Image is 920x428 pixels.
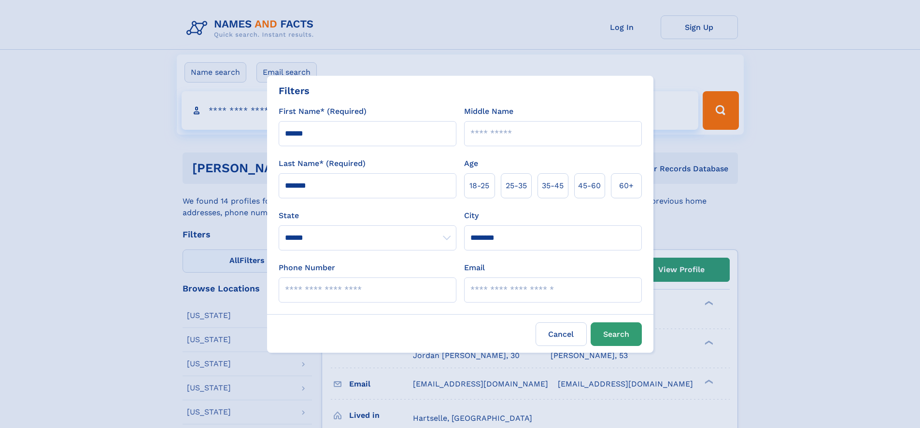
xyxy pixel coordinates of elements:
label: Phone Number [279,262,335,274]
label: Email [464,262,485,274]
span: 45‑60 [578,180,601,192]
span: 18‑25 [469,180,489,192]
label: City [464,210,479,221]
label: Age [464,158,478,169]
span: 35‑45 [542,180,564,192]
label: State [279,210,456,221]
div: Filters [279,83,310,98]
span: 60+ [619,180,634,192]
button: Search [591,322,642,346]
label: Cancel [536,322,587,346]
label: First Name* (Required) [279,106,367,117]
span: 25‑35 [506,180,527,192]
label: Last Name* (Required) [279,158,366,169]
label: Middle Name [464,106,513,117]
